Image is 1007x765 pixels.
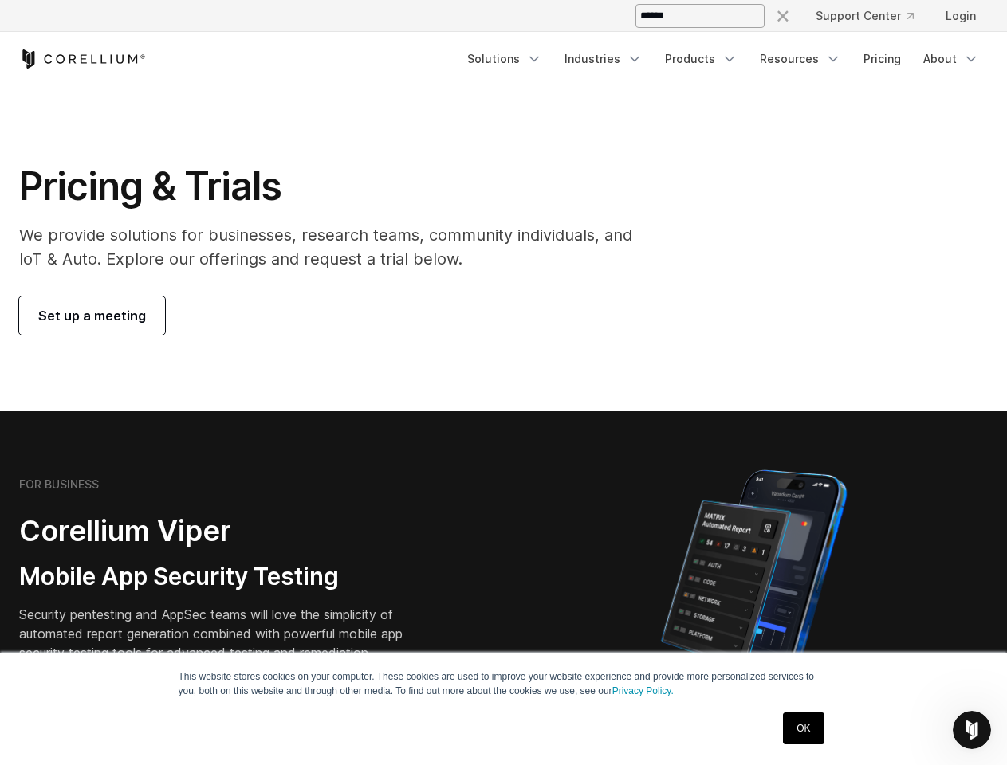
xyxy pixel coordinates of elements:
[933,2,989,30] a: Login
[750,45,851,73] a: Resources
[19,477,99,492] h6: FOR BUSINESS
[783,712,824,744] a: OK
[458,45,989,73] div: Navigation Menu
[19,163,655,210] h1: Pricing & Trials
[775,2,791,26] div: ×
[19,49,146,69] a: Corellium Home
[458,45,552,73] a: Solutions
[803,2,926,30] a: Support Center
[19,513,427,549] h2: Corellium Viper
[755,2,989,30] div: Navigation Menu
[555,45,652,73] a: Industries
[38,306,146,325] span: Set up a meeting
[768,2,797,30] button: Search
[19,562,427,592] h3: Mobile App Security Testing
[179,669,829,698] p: This website stores cookies on your computer. These cookies are used to improve your website expe...
[612,685,674,696] a: Privacy Policy.
[634,462,874,741] img: Corellium MATRIX automated report on iPhone showing app vulnerability test results across securit...
[953,711,991,749] iframe: Intercom live chat
[19,296,165,335] a: Set up a meeting
[914,45,989,73] a: About
[655,45,747,73] a: Products
[19,605,427,662] p: Security pentesting and AppSec teams will love the simplicity of automated report generation comb...
[19,223,655,271] p: We provide solutions for businesses, research teams, community individuals, and IoT & Auto. Explo...
[854,45,911,73] a: Pricing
